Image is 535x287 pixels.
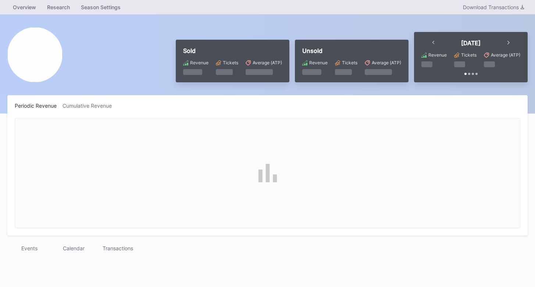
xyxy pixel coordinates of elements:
[372,60,401,65] div: Average (ATP)
[15,103,63,109] div: Periodic Revenue
[491,52,520,58] div: Average (ATP)
[309,60,328,65] div: Revenue
[302,47,401,54] div: Unsold
[342,60,357,65] div: Tickets
[428,52,447,58] div: Revenue
[51,243,96,254] div: Calendar
[96,243,140,254] div: Transactions
[459,2,528,12] button: Download Transactions
[253,60,282,65] div: Average (ATP)
[223,60,238,65] div: Tickets
[183,47,282,54] div: Sold
[63,103,118,109] div: Cumulative Revenue
[7,243,51,254] div: Events
[7,2,42,12] a: Overview
[190,60,208,65] div: Revenue
[461,52,477,58] div: Tickets
[42,2,75,12] a: Research
[461,39,481,47] div: [DATE]
[75,2,126,12] a: Season Settings
[463,4,524,10] div: Download Transactions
